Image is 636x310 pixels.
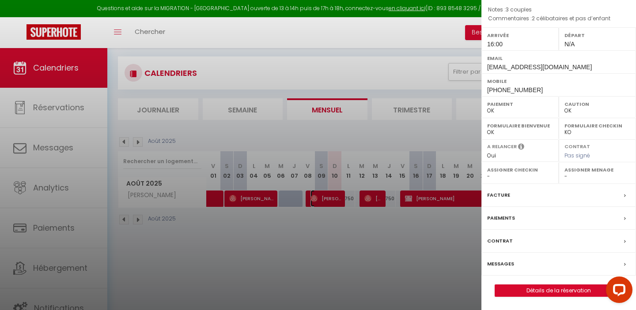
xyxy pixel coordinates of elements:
[564,143,590,149] label: Contrat
[532,15,610,22] span: 2 célibataires et pas d’enfant
[487,143,517,150] label: A relancer
[488,14,629,23] p: Commentaires :
[506,6,532,13] span: 3 couples
[599,273,636,310] iframe: LiveChat chat widget
[487,41,503,48] span: 16:00
[487,77,630,86] label: Mobile
[487,86,543,93] span: [PHONE_NUMBER]
[487,31,553,40] label: Arrivée
[564,121,630,130] label: Formulaire Checkin
[487,165,553,174] label: Assigner Checkin
[564,100,630,108] label: Caution
[487,236,513,246] label: Contrat
[487,259,514,269] label: Messages
[564,41,575,48] span: N/A
[487,100,553,108] label: Paiement
[495,284,623,297] button: Détails de la réservation
[564,152,590,159] span: Pas signé
[487,63,592,71] span: [EMAIL_ADDRESS][DOMAIN_NAME]
[487,213,515,223] label: Paiements
[487,190,510,200] label: Facture
[518,143,524,153] i: Sélectionner OUI si vous souhaiter envoyer les séquences de messages post-checkout
[487,121,553,130] label: Formulaire Bienvenue
[564,31,630,40] label: Départ
[495,285,622,296] a: Détails de la réservation
[488,5,629,14] p: Notes :
[564,165,630,174] label: Assigner Menage
[487,54,630,63] label: Email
